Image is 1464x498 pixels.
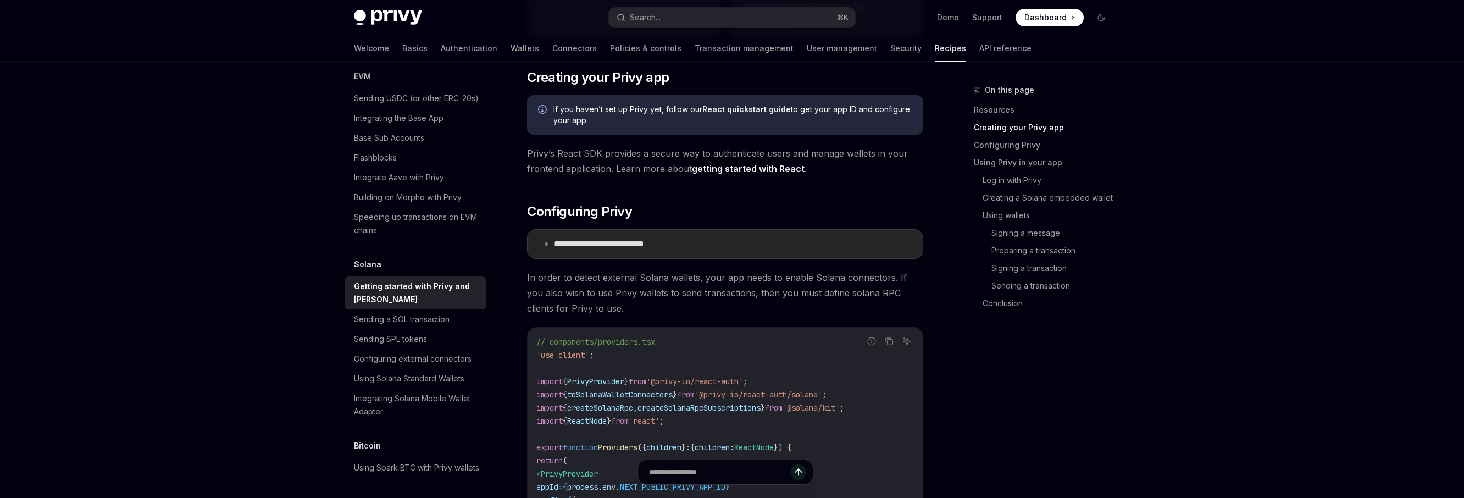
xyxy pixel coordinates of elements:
[974,101,1119,119] a: Resources
[974,136,1119,154] a: Configuring Privy
[354,171,444,184] div: Integrate Aave with Privy
[441,35,497,62] a: Authentication
[1016,9,1084,26] a: Dashboard
[646,377,743,386] span: '@privy-io/react-auth'
[345,309,486,329] a: Sending a SOL transaction
[730,442,734,452] span: :
[692,163,805,175] a: getting started with React
[354,352,472,366] div: Configuring external connectors
[774,442,791,452] span: }) {
[527,146,923,176] span: Privy’s React SDK provides a secure way to authenticate users and manage wallets in your frontend...
[536,377,563,386] span: import
[629,416,659,426] span: 'react'
[354,258,381,271] h5: Solana
[345,108,486,128] a: Integrating the Base App
[538,105,549,116] svg: Info
[935,35,966,62] a: Recipes
[345,187,486,207] a: Building on Morpho with Privy
[991,242,1119,259] a: Preparing a transaction
[402,35,428,62] a: Basics
[354,10,422,25] img: dark logo
[807,35,877,62] a: User management
[822,390,827,400] span: ;
[979,35,1032,62] a: API reference
[610,35,681,62] a: Policies & controls
[354,313,450,326] div: Sending a SOL transaction
[589,350,594,360] span: ;
[536,350,589,360] span: 'use client'
[611,416,629,426] span: from
[354,461,479,474] div: Using Spark BTC with Privy wallets
[765,403,783,413] span: from
[837,13,849,22] span: ⌘ K
[686,442,690,452] span: :
[354,280,479,306] div: Getting started with Privy and [PERSON_NAME]
[354,372,464,385] div: Using Solana Standard Wallets
[345,369,486,389] a: Using Solana Standard Wallets
[890,35,922,62] a: Security
[527,203,632,220] span: Configuring Privy
[563,442,598,452] span: function
[536,442,563,452] span: export
[345,148,486,168] a: Flashblocks
[345,168,486,187] a: Integrate Aave with Privy
[690,442,695,452] span: {
[552,35,597,62] a: Connectors
[983,207,1119,224] a: Using wallets
[527,270,923,316] span: In order to detect external Solana wallets, your app needs to enable Solana connectors. If you al...
[563,390,567,400] span: {
[743,377,747,386] span: ;
[695,390,822,400] span: '@privy-io/react-auth/solana'
[553,104,912,126] span: If you haven’t set up Privy yet, follow our to get your app ID and configure your app.
[840,403,844,413] span: ;
[354,151,397,164] div: Flashblocks
[1093,9,1110,26] button: Toggle dark mode
[345,458,486,478] a: Using Spark BTC with Privy wallets
[629,377,646,386] span: from
[354,211,479,237] div: Speeding up transactions on EVM chains
[991,224,1119,242] a: Signing a message
[991,277,1119,295] a: Sending a transaction
[633,403,637,413] span: ,
[563,403,567,413] span: {
[345,88,486,108] a: Sending USDC (or other ERC-20s)
[974,119,1119,136] a: Creating your Privy app
[991,259,1119,277] a: Signing a transaction
[354,112,443,125] div: Integrating the Base App
[695,35,794,62] a: Transaction management
[761,403,765,413] span: }
[563,377,567,386] span: {
[659,416,664,426] span: ;
[637,403,761,413] span: createSolanaRpcSubscriptions
[536,390,563,400] span: import
[1024,12,1067,23] span: Dashboard
[345,207,486,240] a: Speeding up transactions on EVM chains
[567,403,633,413] span: createSolanaRpc
[734,442,774,452] span: ReactNode
[527,69,669,86] span: Creating your Privy app
[702,104,791,114] a: React quickstart guide
[536,403,563,413] span: import
[985,84,1034,97] span: On this page
[536,337,655,347] span: // components/providers.tsx
[864,334,879,348] button: Report incorrect code
[791,464,806,480] button: Send message
[567,377,624,386] span: PrivyProvider
[354,92,479,105] div: Sending USDC (or other ERC-20s)
[354,333,427,346] div: Sending SPL tokens
[900,334,914,348] button: Ask AI
[695,442,730,452] span: children
[345,276,486,309] a: Getting started with Privy and [PERSON_NAME]
[673,390,677,400] span: }
[630,11,661,24] div: Search...
[882,334,896,348] button: Copy the contents from the code block
[681,442,686,452] span: }
[354,439,381,452] h5: Bitcoin
[567,416,607,426] span: ReactNode
[567,390,673,400] span: toSolanaWalletConnectors
[563,416,567,426] span: {
[624,377,629,386] span: }
[536,456,563,466] span: return
[345,389,486,422] a: Integrating Solana Mobile Wallet Adapter
[637,442,646,452] span: ({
